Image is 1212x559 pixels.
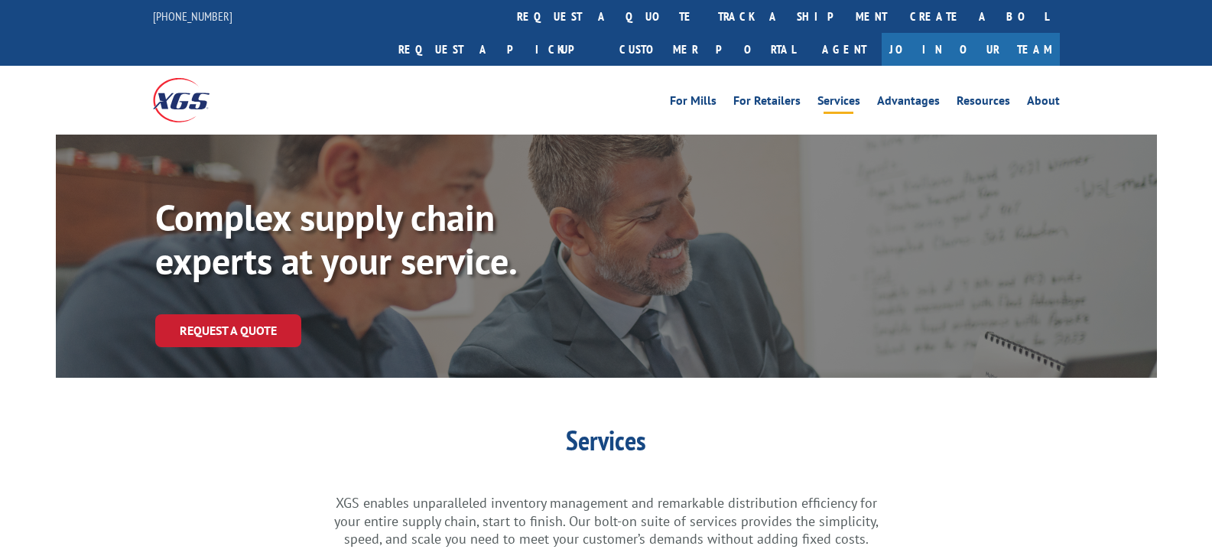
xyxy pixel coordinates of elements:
a: Customer Portal [608,33,807,66]
a: Agent [807,33,882,66]
a: [PHONE_NUMBER] [153,8,232,24]
p: Complex supply chain experts at your service. [155,196,614,284]
a: Resources [957,95,1010,112]
p: XGS enables unparalleled inventory management and remarkable distribution efficiency for your ent... [331,494,882,548]
a: Services [817,95,860,112]
a: Request a pickup [387,33,608,66]
a: Join Our Team [882,33,1060,66]
a: About [1027,95,1060,112]
a: Advantages [877,95,940,112]
a: Request a Quote [155,314,301,347]
a: For Retailers [733,95,801,112]
h1: Services [331,427,882,462]
a: For Mills [670,95,716,112]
